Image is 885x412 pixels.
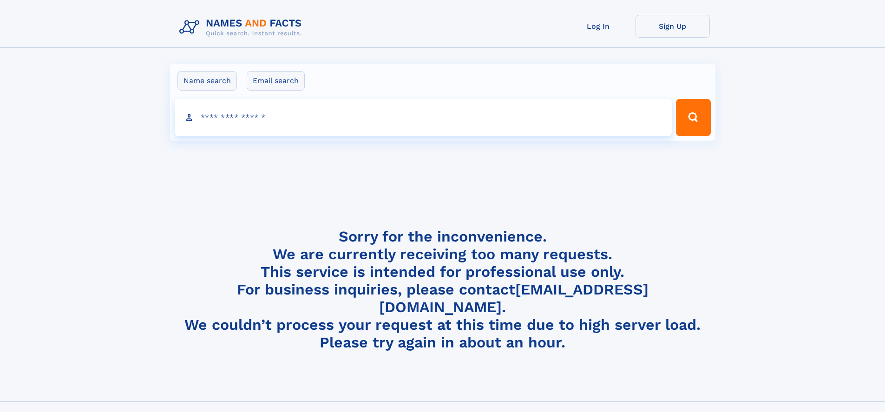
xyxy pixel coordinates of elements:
[561,15,636,38] a: Log In
[247,71,305,91] label: Email search
[636,15,710,38] a: Sign Up
[176,15,309,40] img: Logo Names and Facts
[175,99,672,136] input: search input
[676,99,710,136] button: Search Button
[177,71,237,91] label: Name search
[379,281,649,316] a: [EMAIL_ADDRESS][DOMAIN_NAME]
[176,228,710,352] h4: Sorry for the inconvenience. We are currently receiving too many requests. This service is intend...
